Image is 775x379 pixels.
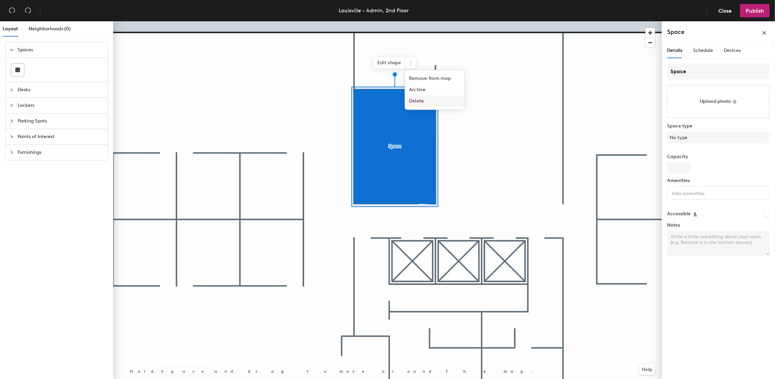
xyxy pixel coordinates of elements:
[667,48,682,53] span: Details
[18,113,104,129] span: Parking Spots
[667,28,684,36] h4: Space
[3,26,18,32] span: Layout
[405,73,464,84] span: Remove from map
[21,4,35,17] button: Redo (⌘ + ⇧ + Z)
[667,85,770,118] button: Upload photo
[762,31,767,35] span: close
[18,145,104,160] span: Furnishings
[670,189,730,197] input: Add amenities
[639,364,655,375] button: Help
[405,84,464,95] span: Archive
[667,154,770,159] label: Capacity
[667,178,770,183] label: Amenities
[667,123,770,129] label: Space type
[29,26,71,32] span: Neighborhoods (0)
[718,8,732,14] span: Close
[18,42,104,58] span: Spaces
[713,4,737,17] button: Close
[9,7,15,14] span: undo
[405,95,464,107] span: Delete
[373,57,405,69] span: Edit shape
[10,88,14,92] span: collapsed
[10,48,14,52] span: expanded
[10,135,14,139] span: collapsed
[10,103,14,107] span: collapsed
[667,131,770,143] button: No type
[5,4,19,17] button: Undo (⌘ + Z)
[339,6,409,15] div: Louisville - Admin, 2nd Floor
[740,4,770,17] button: Publish
[18,82,104,97] span: Desks
[693,48,713,53] span: Schedule
[18,129,104,144] span: Points of Interest
[667,211,691,217] label: Accessible
[18,98,104,113] span: Lockers
[724,48,741,53] span: Devices
[746,8,764,14] span: Publish
[10,119,14,123] span: collapsed
[667,223,770,228] label: Notes
[10,150,14,154] span: collapsed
